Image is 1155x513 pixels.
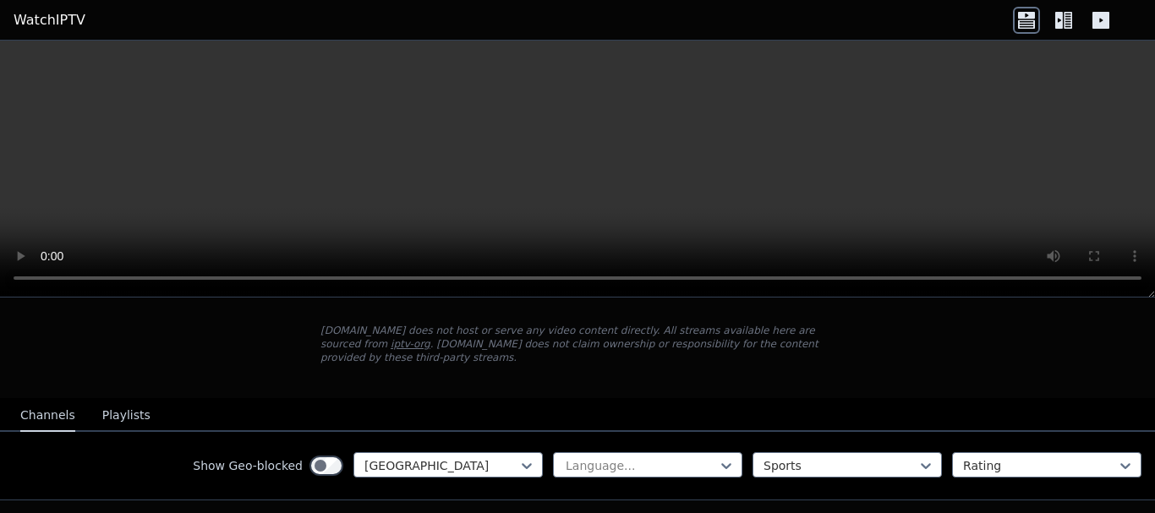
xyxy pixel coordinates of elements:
button: Channels [20,400,75,432]
a: WatchIPTV [14,10,85,30]
p: [DOMAIN_NAME] does not host or serve any video content directly. All streams available here are s... [320,324,835,364]
button: Playlists [102,400,151,432]
a: iptv-org [391,338,430,350]
label: Show Geo-blocked [193,457,303,474]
